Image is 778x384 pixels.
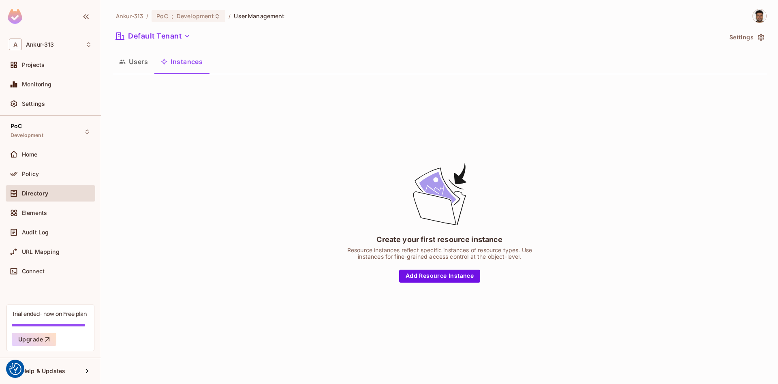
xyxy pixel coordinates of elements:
span: Connect [22,268,45,275]
span: Workspace: Ankur-313 [26,41,54,48]
div: Create your first resource instance [376,234,502,245]
li: / [229,12,231,20]
button: Instances [154,51,209,72]
span: A [9,39,22,50]
span: User Management [234,12,284,20]
div: Resource instances reflect specific instances of resource types. Use instances for fine-grained a... [338,247,541,260]
img: SReyMgAAAABJRU5ErkJggg== [8,9,22,24]
button: Consent Preferences [9,363,21,375]
span: PoC [156,12,168,20]
span: Audit Log [22,229,49,236]
span: Projects [22,62,45,68]
span: Elements [22,210,47,216]
span: the active workspace [116,12,143,20]
span: Settings [22,101,45,107]
button: Add Resource Instance [399,270,480,283]
span: Help & Updates [22,368,65,374]
span: Home [22,151,38,158]
img: Vladimir Shopov [753,9,766,23]
span: Policy [22,171,39,177]
span: Directory [22,190,48,197]
span: Monitoring [22,81,52,88]
span: PoC [11,123,22,129]
button: Upgrade [12,333,56,346]
span: URL Mapping [22,249,60,255]
div: Trial ended- now on Free plan [12,310,87,317]
img: Revisit consent button [9,363,21,375]
button: Settings [726,31,767,44]
span: : [171,13,174,19]
button: Users [113,51,154,72]
button: Default Tenant [113,30,194,43]
span: Development [177,12,214,20]
span: Development [11,132,43,139]
li: / [146,12,148,20]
